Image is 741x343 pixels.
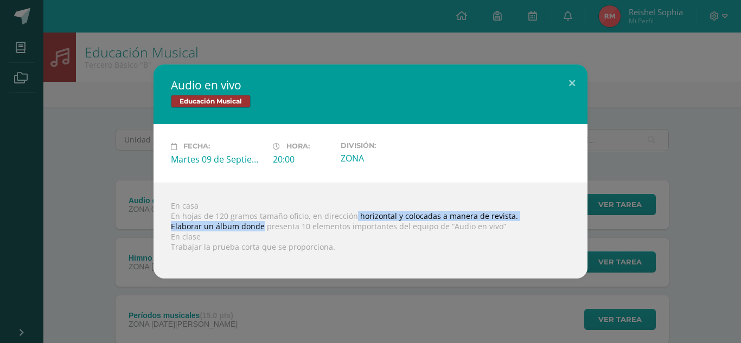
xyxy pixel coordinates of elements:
div: Martes 09 de Septiembre [171,153,264,165]
span: Fecha: [183,143,210,151]
h2: Audio en vivo [171,77,570,93]
span: Educación Musical [171,95,251,108]
button: Close (Esc) [557,64,587,101]
div: 20:00 [273,153,332,165]
div: En casa En hojas de 120 gramos tamaño oficio, en dirección horizontal y colocadas a manera de rev... [154,183,587,279]
div: ZONA [341,152,434,164]
label: División: [341,141,434,150]
span: Hora: [286,143,310,151]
